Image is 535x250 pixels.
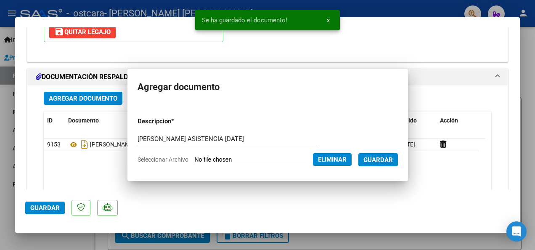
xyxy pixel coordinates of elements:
span: Agregar Documento [49,95,117,102]
mat-icon: save [54,27,64,37]
button: Guardar [25,202,65,214]
span: Guardar [363,156,393,164]
button: Agregar Documento [44,92,122,105]
span: 9153 [47,141,61,148]
mat-expansion-panel-header: DOCUMENTACIÓN RESPALDATORIA [27,69,508,85]
p: Descripcion [138,117,216,126]
button: Guardar [358,153,398,166]
span: ID [47,117,53,124]
span: Acción [440,117,458,124]
span: [PERSON_NAME] Asistencia [DATE] [68,141,182,148]
span: Se ha guardado el documento! [202,16,287,24]
i: Descargar documento [79,138,90,151]
span: Guardar [30,204,60,212]
datatable-header-cell: ID [44,112,65,130]
h1: DOCUMENTACIÓN RESPALDATORIA [36,72,158,82]
button: Quitar Legajo [49,26,116,38]
span: Documento [68,117,99,124]
span: Quitar Legajo [54,28,111,36]
h2: Agregar documento [138,79,398,95]
datatable-header-cell: Documento [65,112,340,130]
datatable-header-cell: Subido [395,112,437,130]
button: Eliminar [313,153,352,166]
span: x [327,16,330,24]
datatable-header-cell: Acción [437,112,479,130]
div: Open Intercom Messenger [506,221,527,242]
span: Seleccionar Archivo [138,156,188,163]
span: Eliminar [318,156,347,163]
